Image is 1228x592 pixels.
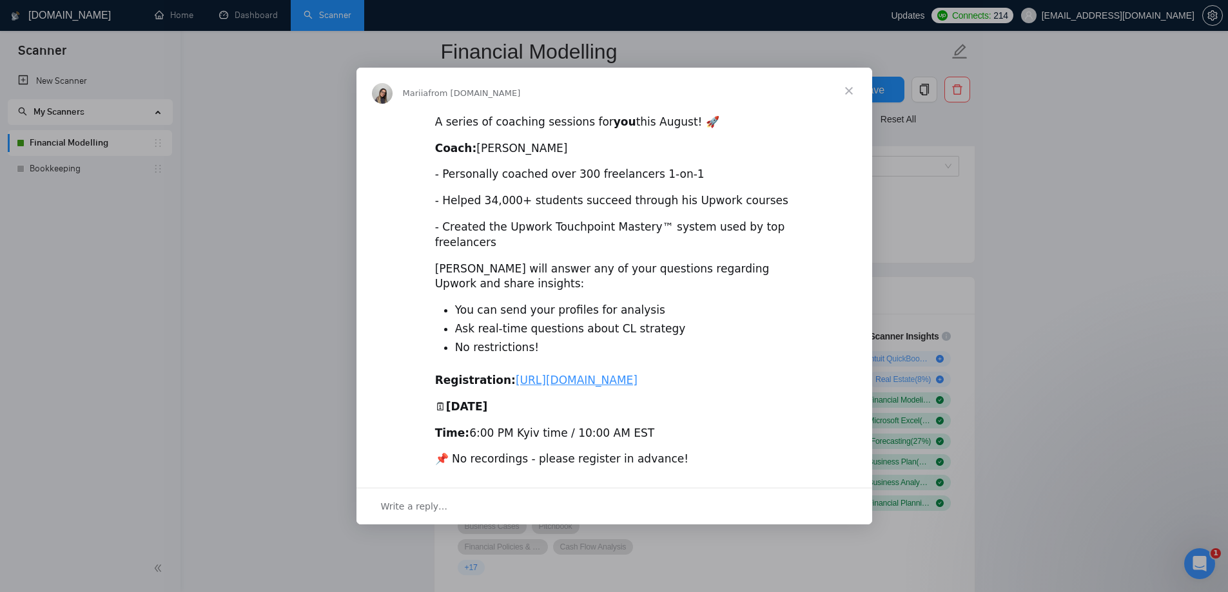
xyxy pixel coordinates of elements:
[455,321,794,337] li: Ask real-time questions about CL strategy
[435,193,794,209] div: - Helped 34,000+ students succeed through his Upwork courses
[614,115,636,128] b: you
[435,399,794,415] div: 🗓
[435,220,794,251] div: - Created the Upwork Touchpoint Mastery™ system used by top freelancers
[381,498,448,515] span: Write a reply…
[403,88,429,98] span: Mariia
[428,88,520,98] span: from [DOMAIN_NAME]
[356,488,872,524] div: Open conversation and reply
[446,400,488,413] b: [DATE]
[435,262,794,292] div: [PERSON_NAME] will answer any of your questions regarding Upwork and share insights:
[435,142,477,155] b: Coach:
[435,452,794,467] div: 📌 No recordings - please register in advance!
[435,374,516,387] b: Registration:
[372,83,393,104] img: Profile image for Mariia
[516,374,638,387] a: [URL][DOMAIN_NAME]
[435,426,469,439] b: Time:
[435,426,794,441] div: 6:00 PM Kyiv time / 10:00 AM EST
[435,167,794,182] div: - Personally coached over 300 freelancers 1-on-1
[455,340,794,356] li: No restrictions!
[455,303,794,318] li: You can send your profiles for analysis
[826,68,872,114] span: Close
[435,115,794,130] div: A series of coaching sessions for this August! 🚀
[435,141,794,157] div: [PERSON_NAME]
